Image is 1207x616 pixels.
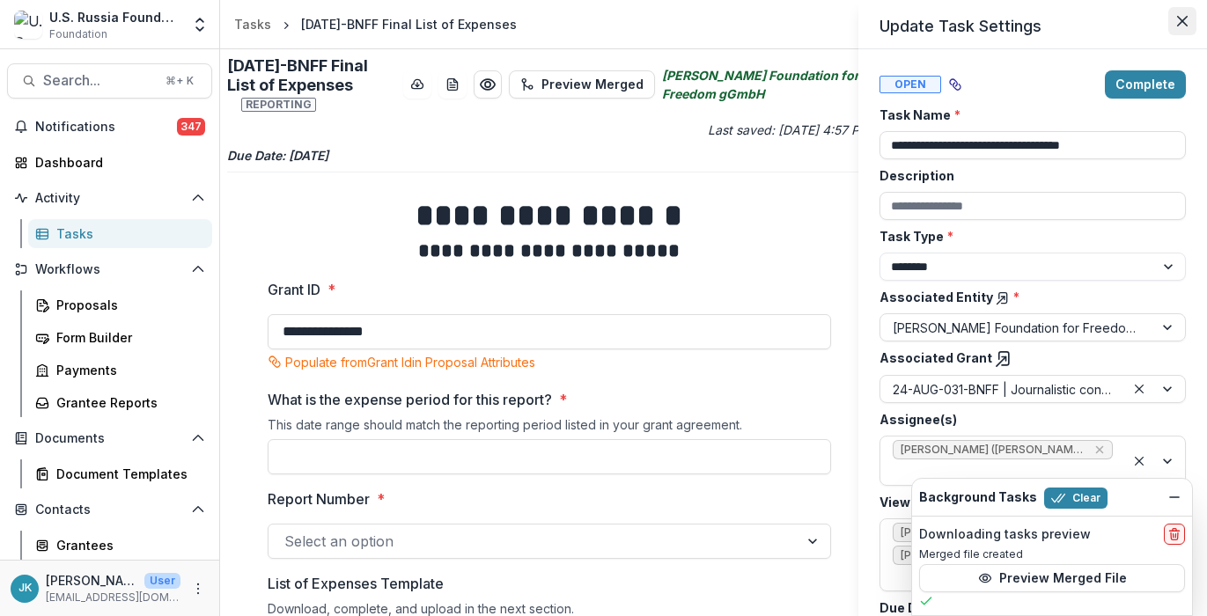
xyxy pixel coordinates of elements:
button: Dismiss [1164,487,1185,508]
button: View dependent tasks [941,70,969,99]
button: delete [1164,524,1185,545]
label: Associated Entity [879,288,1175,306]
button: Preview Merged File [919,564,1185,592]
label: Task Name [879,106,1175,124]
button: Complete [1105,70,1186,99]
h2: Background Tasks [919,490,1037,505]
div: Clear selected options [1129,451,1150,472]
span: [PERSON_NAME] - [EMAIL_ADDRESS][DOMAIN_NAME] [901,526,1087,539]
div: Remove Anna Chednichenko (anna.cherednichenko@nemtsovfund.org) [1093,441,1107,458]
h2: Downloading tasks preview [919,527,1091,542]
label: Assignee(s) [879,410,1175,429]
label: Associated Grant [879,348,1175,368]
label: Task Type [879,227,1175,246]
p: Merged file created [919,546,1185,562]
label: Description [879,166,1175,185]
label: Viewer(s) [879,493,1175,511]
button: Close [1168,7,1196,35]
span: [PERSON_NAME] - [EMAIL_ADDRESS][DOMAIN_NAME] [901,549,1087,561]
span: [PERSON_NAME] ([PERSON_NAME][EMAIL_ADDRESS][PERSON_NAME][DOMAIN_NAME]) [901,444,1087,456]
div: Clear selected options [1129,378,1150,400]
button: Clear [1044,488,1108,509]
span: Open [879,76,941,93]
